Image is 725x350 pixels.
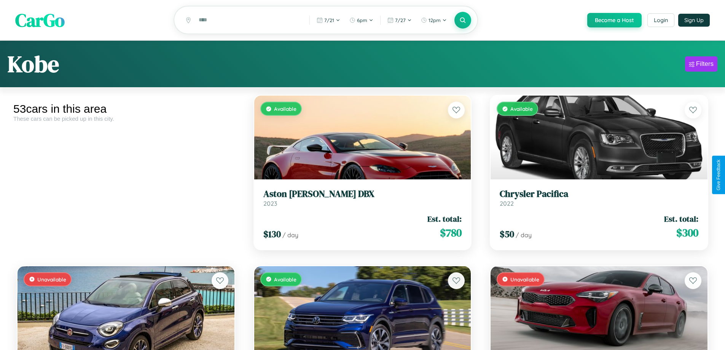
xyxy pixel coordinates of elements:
div: Filters [696,60,714,68]
span: Unavailable [510,276,539,283]
div: 53 cars in this area [13,102,239,115]
span: Available [274,105,296,112]
h3: Aston [PERSON_NAME] DBX [263,189,462,200]
a: Aston [PERSON_NAME] DBX2023 [263,189,462,207]
span: $ 300 [676,225,698,240]
span: 12pm [429,17,441,23]
span: 2022 [500,200,514,207]
span: $ 780 [440,225,462,240]
span: 7 / 21 [324,17,334,23]
span: 7 / 27 [395,17,406,23]
h3: Chrysler Pacifica [500,189,698,200]
span: $ 130 [263,228,281,240]
span: Available [274,276,296,283]
button: 6pm [346,14,377,26]
button: Login [647,13,674,27]
span: / day [282,231,298,239]
button: 7/27 [384,14,416,26]
span: CarGo [15,8,65,33]
button: Sign Up [678,14,710,27]
button: 12pm [417,14,451,26]
button: Become a Host [587,13,642,27]
button: Filters [685,56,717,72]
span: Available [510,105,533,112]
span: 2023 [263,200,277,207]
span: / day [516,231,532,239]
button: 7/21 [313,14,344,26]
span: $ 50 [500,228,514,240]
div: These cars can be picked up in this city. [13,115,239,122]
span: Est. total: [427,213,462,224]
span: Est. total: [664,213,698,224]
a: Chrysler Pacifica2022 [500,189,698,207]
h1: Kobe [8,48,59,80]
div: Give Feedback [716,160,721,190]
span: 6pm [357,17,367,23]
span: Unavailable [37,276,66,283]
